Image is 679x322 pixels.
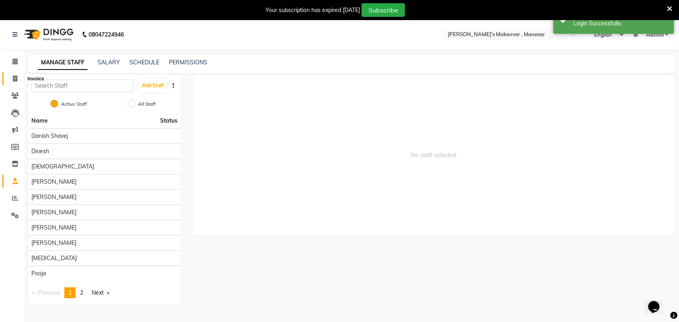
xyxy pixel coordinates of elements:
span: [PERSON_NAME] [31,224,76,232]
a: PERMISSIONS [169,59,207,66]
button: Subscribe [362,3,405,17]
span: [PERSON_NAME] [31,239,76,247]
span: 1 [68,289,72,296]
input: Search Staff [31,80,134,92]
a: MANAGE STAFF [38,55,88,70]
iframe: chat widget [645,290,671,314]
img: logo [21,23,76,46]
span: Pooja [31,269,46,278]
a: SALARY [97,59,120,66]
span: No staff selected [193,75,675,236]
div: Invoice [25,74,46,84]
span: Dinesh [31,147,49,156]
div: Login Successfully. [574,19,668,28]
span: Admin [646,31,664,39]
span: [PERSON_NAME] [31,193,76,201]
b: 08047224946 [88,23,124,46]
span: Name [31,117,48,124]
div: Your subscription has expired [DATE] [265,6,360,14]
a: SCHEDULE [130,59,159,66]
span: Previous [38,289,60,296]
label: All Staff [138,100,156,108]
span: 2 [80,289,83,296]
span: [PERSON_NAME] [31,178,76,186]
button: Add Staff [139,79,167,92]
span: Status [160,117,178,125]
span: [PERSON_NAME] [31,208,76,217]
label: Active Staff [61,100,87,108]
span: [DEMOGRAPHIC_DATA] [31,162,94,171]
a: Next [88,287,113,298]
span: Danish Shavej [31,132,68,140]
nav: Pagination [28,287,181,298]
span: [MEDICAL_DATA] [31,254,77,263]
